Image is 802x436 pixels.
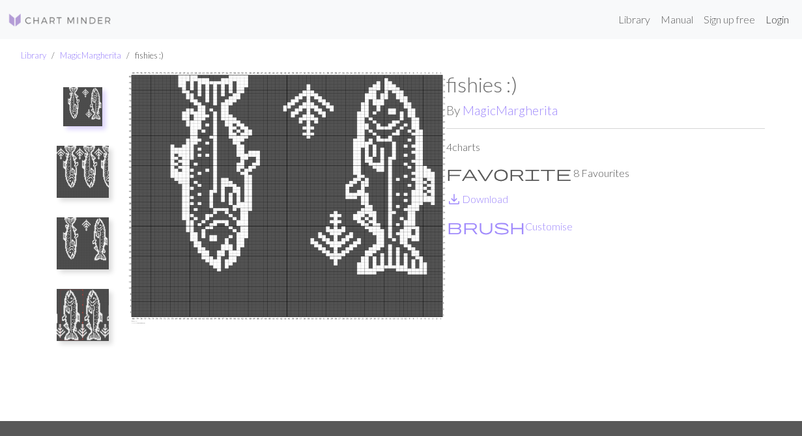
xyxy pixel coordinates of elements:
[463,103,558,118] a: MagicMargherita
[446,164,571,182] span: favorite
[8,12,112,28] img: Logo
[446,103,765,118] h2: By
[57,217,109,269] img: right side up
[128,72,446,421] img: fishies :)
[57,146,109,198] img: layout upside down
[446,165,765,181] p: 8 Favourites
[121,49,164,62] li: fishies :)
[447,217,525,236] span: brush
[446,139,765,155] p: 4 charts
[698,7,760,33] a: Sign up free
[446,191,462,207] i: Download
[447,219,525,234] i: Customise
[446,218,573,235] button: CustomiseCustomise
[21,50,46,61] a: Library
[57,289,109,341] img: layout right side up
[60,50,121,61] a: MagicMargherita
[760,7,794,33] a: Login
[655,7,698,33] a: Manual
[446,165,571,181] i: Favourite
[63,87,102,126] img: fishies :)
[613,7,655,33] a: Library
[446,193,508,205] a: DownloadDownload
[446,72,765,97] h1: fishies :)
[446,190,462,208] span: save_alt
